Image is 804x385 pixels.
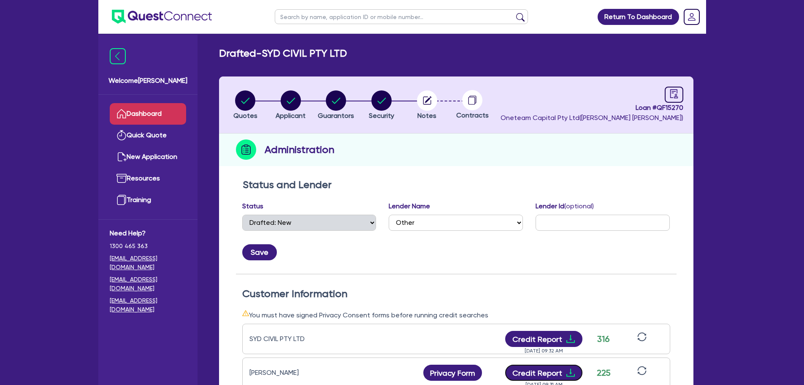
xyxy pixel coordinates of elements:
span: sync [637,332,647,341]
div: SYD CIVIL PTY LTD [249,334,355,344]
span: 1300 465 363 [110,242,186,251]
button: Credit Reportdownload [505,331,582,347]
h2: Status and Lender [243,179,670,191]
a: Resources [110,168,186,189]
a: Dropdown toggle [681,6,703,28]
a: [EMAIL_ADDRESS][DOMAIN_NAME] [110,296,186,314]
button: Notes [417,90,438,121]
h2: Drafted - SYD CIVIL PTY LTD [219,47,347,60]
span: Guarantors [318,112,354,120]
label: Lender Name [389,201,430,211]
input: Search by name, application ID or mobile number... [275,9,528,24]
span: Oneteam Capital Pty Ltd ( [PERSON_NAME] [PERSON_NAME] ) [501,114,683,122]
a: Dashboard [110,103,186,125]
img: training [116,195,127,205]
button: Guarantors [317,90,355,121]
img: resources [116,173,127,183]
div: You must have signed Privacy Consent forms before running credit searches [242,310,670,320]
span: Loan # QF15270 [501,103,683,113]
button: Quotes [233,90,258,121]
span: download [566,334,576,344]
a: Return To Dashboard [598,9,679,25]
span: (optional) [564,202,594,210]
div: 316 [593,333,614,345]
span: Applicant [276,112,306,120]
button: sync [635,366,649,380]
a: Quick Quote [110,125,186,146]
span: audit [669,89,679,98]
a: [EMAIL_ADDRESS][DOMAIN_NAME] [110,254,186,272]
span: warning [242,310,249,317]
div: 225 [593,366,614,379]
span: Welcome [PERSON_NAME] [108,76,187,86]
span: Notes [417,112,436,120]
button: Security [368,90,395,121]
h2: Administration [265,142,334,157]
img: quest-connect-logo-blue [112,10,212,24]
a: [EMAIL_ADDRESS][DOMAIN_NAME] [110,275,186,293]
a: Training [110,189,186,211]
span: Need Help? [110,228,186,238]
span: Quotes [233,112,257,120]
img: icon-menu-close [110,48,126,64]
a: New Application [110,146,186,168]
img: step-icon [236,139,256,160]
span: download [566,368,576,378]
h2: Customer Information [242,288,670,300]
img: new-application [116,152,127,162]
button: Privacy Form [423,365,482,381]
button: Save [242,244,277,260]
span: Contracts [456,111,489,119]
button: Credit Reportdownload [505,365,582,381]
img: quick-quote [116,130,127,140]
label: Status [242,201,263,211]
a: audit [665,87,683,103]
label: Lender Id [536,201,594,211]
button: Applicant [275,90,306,121]
button: sync [635,332,649,347]
div: [PERSON_NAME] [249,368,355,378]
span: Security [369,112,394,120]
span: sync [637,366,647,375]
